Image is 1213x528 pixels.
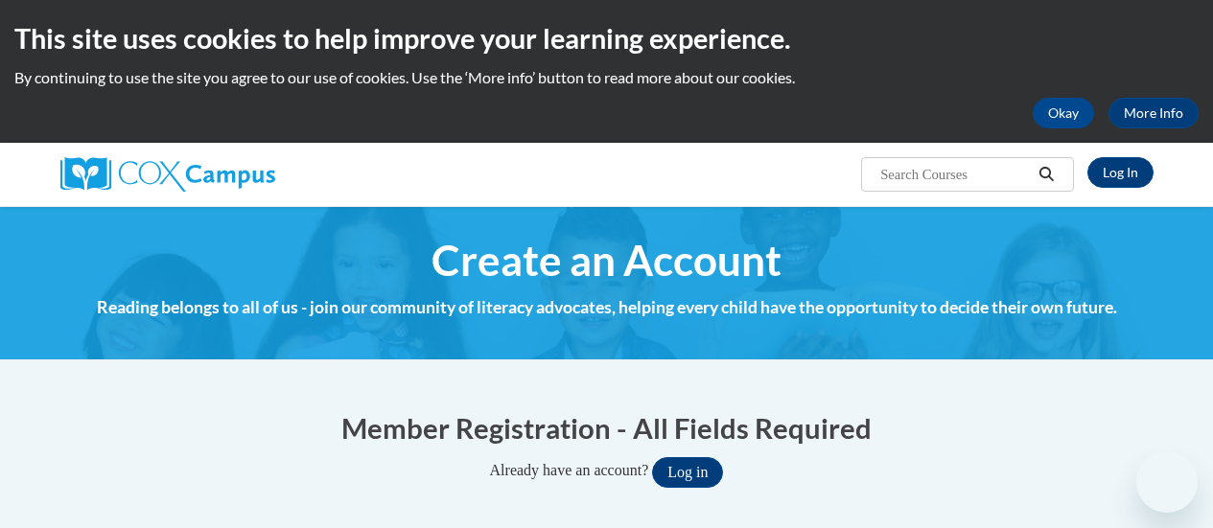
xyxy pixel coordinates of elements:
button: Log in [652,457,723,488]
a: Log In [1087,157,1154,188]
button: Search [1032,163,1061,186]
h4: Reading belongs to all of us - join our community of literacy advocates, helping every child have... [60,295,1154,320]
span: Already have an account? [490,462,649,478]
button: Okay [1033,98,1094,128]
img: Cox Campus [60,157,275,192]
h2: This site uses cookies to help improve your learning experience. [14,19,1199,57]
span: Create an Account [432,235,781,286]
a: More Info [1108,98,1199,128]
iframe: Button to launch messaging window [1136,451,1198,513]
h1: Member Registration - All Fields Required [60,408,1154,448]
p: By continuing to use the site you agree to our use of cookies. Use the ‘More info’ button to read... [14,67,1199,88]
input: Search Courses [878,163,1032,186]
